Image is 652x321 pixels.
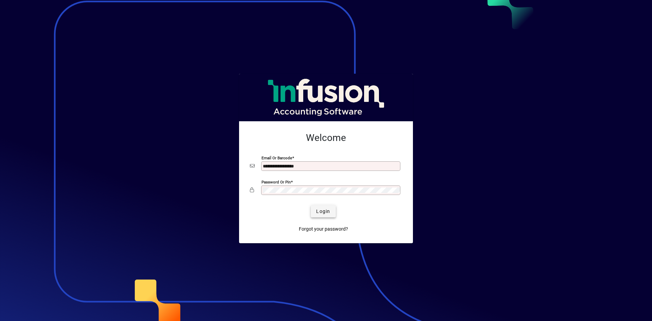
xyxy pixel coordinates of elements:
span: Login [316,208,330,215]
h2: Welcome [250,132,402,144]
button: Login [311,205,336,217]
mat-label: Password or Pin [261,180,291,184]
a: Forgot your password? [296,223,351,235]
span: Forgot your password? [299,226,348,233]
mat-label: Email or Barcode [261,156,292,160]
